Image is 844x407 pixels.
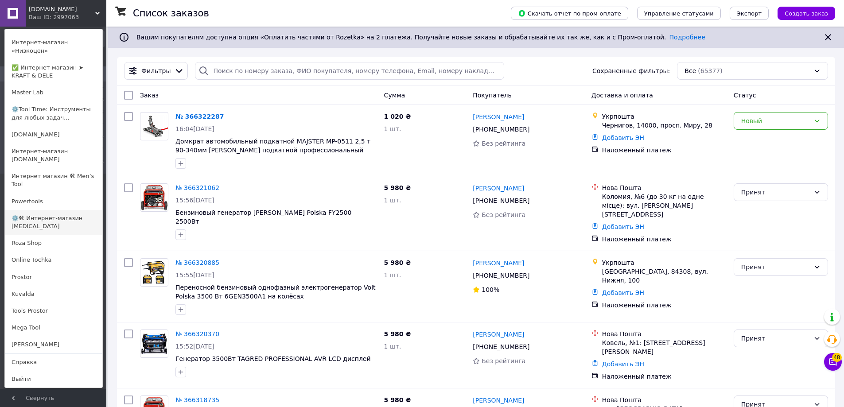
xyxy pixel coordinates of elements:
[384,259,411,266] span: 5 980 ₴
[602,267,727,285] div: [GEOGRAPHIC_DATA], 84308, вул. Нижня, 100
[5,319,102,336] a: Mega Tool
[637,7,721,20] button: Управление статусами
[5,302,102,319] a: Tools Prostor
[175,343,214,350] span: 15:52[DATE]
[384,343,401,350] span: 1 шт.
[5,336,102,353] a: [PERSON_NAME]
[384,113,411,120] span: 1 020 ₴
[140,329,168,358] a: Фото товару
[602,258,727,267] div: Укрпошта
[140,261,168,283] img: Фото товару
[482,286,499,293] span: 100%
[471,194,531,207] div: [PHONE_NUMBER]
[175,197,214,204] span: 15:56[DATE]
[741,262,810,272] div: Принят
[644,10,714,17] span: Управление статусами
[384,271,401,279] span: 1 шт.
[591,92,653,99] span: Доставка и оплата
[685,66,696,75] span: Все
[175,271,214,279] span: 15:55[DATE]
[5,286,102,302] a: Kuvalda
[5,101,102,126] a: ⚙️Tool Time: Инструменты для любых задач...
[785,10,828,17] span: Создать заказ
[384,92,405,99] span: Сумма
[140,258,168,287] a: Фото товару
[175,113,224,120] a: № 366322287
[29,13,66,21] div: Ваш ID: 2997063
[5,84,102,101] a: Master Lab
[175,184,219,191] a: № 366321062
[769,9,835,16] a: Создать заказ
[741,333,810,343] div: Принят
[473,184,524,193] a: [PERSON_NAME]
[5,235,102,252] a: Roza Shop
[482,211,525,218] span: Без рейтинга
[175,209,351,225] a: Бензиновый генератор [PERSON_NAME] Polska FY2500 2500Вт
[140,92,159,99] span: Заказ
[602,338,727,356] div: Ковель, №1: [STREET_ADDRESS][PERSON_NAME]
[5,269,102,286] a: Prostor
[473,112,524,121] a: [PERSON_NAME]
[384,125,401,132] span: 1 шт.
[734,92,756,99] span: Статус
[175,125,214,132] span: 16:04[DATE]
[832,353,842,362] span: 48
[5,126,102,143] a: [DOMAIN_NAME]
[175,355,371,362] a: Генератор 3500Вт TAGRED PROFESSIONAL AVR LCD дисплей
[133,8,209,19] h1: Список заказов
[737,10,762,17] span: Экспорт
[175,284,376,300] a: Переносной бензиновый однофазный электрогенератор Volt Polska 3500 Вт 6GEN3500A1 на колёсах
[140,115,168,137] img: Фото товару
[602,146,727,155] div: Наложенный платеж
[471,123,531,136] div: [PHONE_NUMBER]
[5,354,102,371] a: Справка
[5,59,102,84] a: ✅ Интернет-магазин ➤ KRAFT & DELE
[730,7,769,20] button: Экспорт
[5,252,102,268] a: Online Tochka
[602,192,727,219] div: Коломия, №6 (до 30 кг на одне місце): вул. [PERSON_NAME][STREET_ADDRESS]
[140,183,168,212] a: Фото товару
[518,9,621,17] span: Скачать отчет по пром-оплате
[824,353,842,371] button: Чат с покупателем48
[175,138,370,154] a: Домкрат автомобильный подкатной MAJSTER MP-0511 2,5 т 90-340мм [PERSON_NAME] подкатной профессион...
[5,371,102,388] a: Выйти
[473,259,524,267] a: [PERSON_NAME]
[473,92,512,99] span: Покупатель
[471,269,531,282] div: [PHONE_NUMBER]
[778,7,835,20] button: Создать заказ
[741,116,810,126] div: Новый
[482,357,525,364] span: Без рейтинга
[5,34,102,59] a: Интернет-магазин «Низкоцен»
[669,34,705,41] a: Подробнее
[5,168,102,193] a: Интернет магазин 🛠 Men’s Tool
[602,121,727,130] div: Чернигов, 14000, просп. Миру, 28
[140,112,168,140] a: Фото товару
[384,184,411,191] span: 5 980 ₴
[602,183,727,192] div: Нова Пошта
[602,223,644,230] a: Добавить ЭН
[141,66,171,75] span: Фильтры
[602,301,727,310] div: Наложенный платеж
[140,185,168,211] img: Фото товару
[592,66,670,75] span: Сохраненные фильтры:
[602,360,644,368] a: Добавить ЭН
[602,112,727,121] div: Укрпошта
[136,34,705,41] span: Вашим покупателям доступна опция «Оплатить частями от Rozetka» на 2 платежа. Получайте новые зака...
[175,259,219,266] a: № 366320885
[384,330,411,337] span: 5 980 ₴
[175,330,219,337] a: № 366320370
[471,341,531,353] div: [PHONE_NUMBER]
[602,134,644,141] a: Добавить ЭН
[698,67,722,74] span: (65377)
[384,197,401,204] span: 1 шт.
[29,5,95,13] span: shock-market.in.ua
[602,235,727,244] div: Наложенный платеж
[602,395,727,404] div: Нова Пошта
[5,143,102,168] a: Интернет-магазин [DOMAIN_NAME]
[473,330,524,339] a: [PERSON_NAME]
[511,7,628,20] button: Скачать отчет по пром-оплате
[175,396,219,403] a: № 366318735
